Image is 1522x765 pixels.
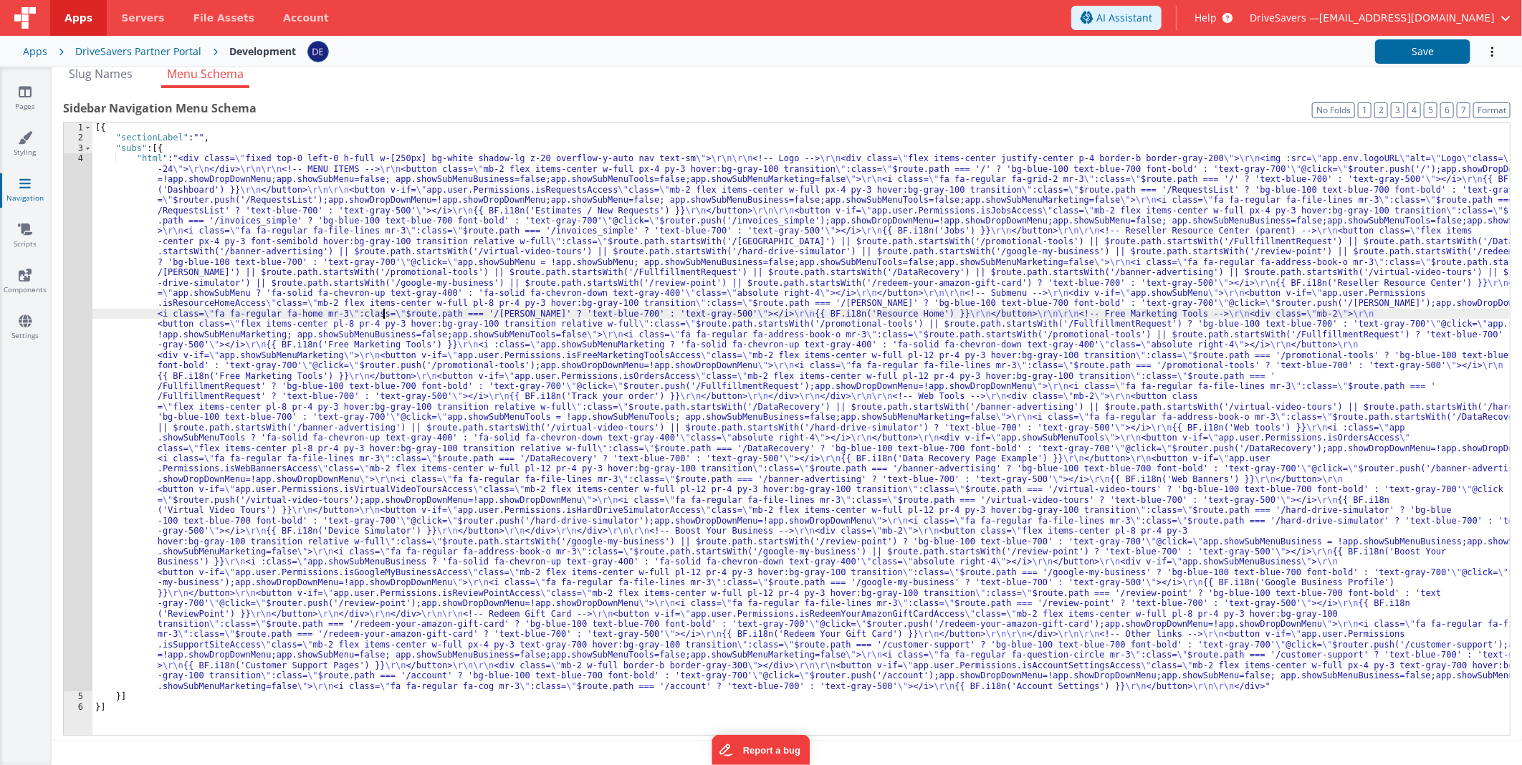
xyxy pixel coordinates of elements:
[1096,11,1152,25] span: AI Assistant
[712,735,810,765] iframe: Marker.io feedback button
[1071,6,1162,30] button: AI Assistant
[1312,102,1355,118] button: No Folds
[1374,102,1388,118] button: 2
[1391,102,1404,118] button: 3
[64,691,92,701] div: 5
[1195,11,1217,25] span: Help
[23,44,47,59] div: Apps
[1358,102,1372,118] button: 1
[229,44,296,59] div: Development
[167,66,244,82] span: Menu Schema
[1470,37,1499,67] button: Options
[1250,11,1511,25] button: DriveSavers — [EMAIL_ADDRESS][DOMAIN_NAME]
[64,122,92,133] div: 1
[1457,102,1470,118] button: 7
[1250,11,1319,25] span: DriveSavers —
[64,11,92,25] span: Apps
[121,11,164,25] span: Servers
[1424,102,1437,118] button: 5
[193,11,255,25] span: File Assets
[1375,39,1470,64] button: Save
[1319,11,1495,25] span: [EMAIL_ADDRESS][DOMAIN_NAME]
[308,42,328,62] img: c1374c675423fc74691aaade354d0b4b
[69,66,133,82] span: Slug Names
[1440,102,1454,118] button: 6
[64,143,92,153] div: 3
[63,100,257,117] span: Sidebar Navigation Menu Schema
[64,702,92,712] div: 6
[64,153,92,691] div: 4
[1407,102,1421,118] button: 4
[64,133,92,143] div: 2
[1473,102,1511,118] button: Format
[75,44,201,59] div: DriveSavers Partner Portal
